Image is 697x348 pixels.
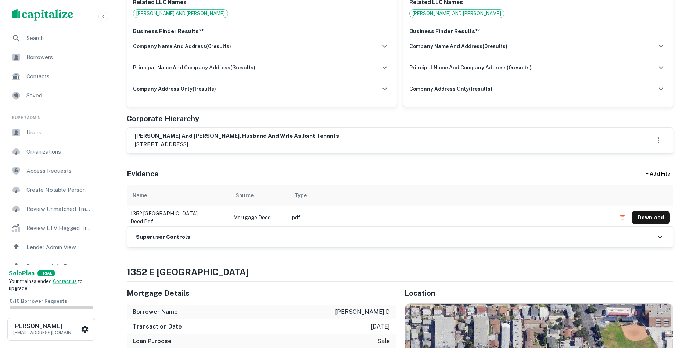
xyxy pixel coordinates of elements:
[133,42,231,50] h6: company name and address ( 0 results)
[127,206,230,229] td: 1352 [GEOGRAPHIC_DATA] - deed.pdf
[288,206,612,229] td: pdf
[133,322,182,331] h6: Transaction Date
[26,205,92,214] span: Review Unmatched Transactions
[616,212,629,223] button: Delete file
[12,9,73,21] img: capitalize-logo.png
[133,10,228,17] span: [PERSON_NAME] AND [PERSON_NAME]
[6,258,97,275] a: Borrower Info Requests
[53,279,77,284] a: Contact us
[6,200,97,218] a: Review Unmatched Transactions
[335,308,390,316] p: [PERSON_NAME] d
[133,308,178,316] h6: Borrower Name
[371,322,390,331] p: [DATE]
[134,132,339,140] h6: [PERSON_NAME] and [PERSON_NAME], husband and wife as joint tenants
[127,168,159,179] h5: Evidence
[127,113,199,124] h5: Corporate Hierarchy
[26,186,92,194] span: Create Notable Person
[6,68,97,85] a: Contacts
[409,85,492,93] h6: company address only ( 1 results)
[136,233,190,241] h6: Superuser Controls
[6,238,97,256] a: Lender Admin View
[6,87,97,104] a: Saved
[294,191,307,200] div: Type
[9,269,35,278] a: SoloPlan
[6,106,97,124] li: Super Admin
[127,185,230,206] th: Name
[26,128,92,137] span: Users
[9,279,83,291] span: Your trial has ended. to upgrade.
[26,262,92,271] span: Borrower Info Requests
[26,243,92,252] span: Lender Admin View
[133,337,172,346] h6: Loan Purpose
[26,53,92,62] span: Borrowers
[632,168,684,181] div: + Add File
[26,34,92,43] span: Search
[10,298,67,304] span: 0 / 10 Borrower Requests
[6,219,97,237] a: Review LTV Flagged Transactions
[6,162,97,180] a: Access Requests
[409,27,667,36] p: Business Finder Results**
[13,323,79,329] h6: [PERSON_NAME]
[26,72,92,81] span: Contacts
[6,143,97,161] a: Organizations
[410,10,504,17] span: [PERSON_NAME] AND [PERSON_NAME]
[9,270,35,277] strong: Solo Plan
[133,85,216,93] h6: company address only ( 1 results)
[37,270,55,276] div: TRIAL
[236,191,254,200] div: Source
[133,27,391,36] p: Business Finder Results**
[133,64,255,72] h6: principal name and company address ( 3 results)
[6,29,97,47] a: Search
[660,289,697,324] iframe: Chat Widget
[377,337,390,346] p: sale
[26,166,92,175] span: Access Requests
[230,185,288,206] th: Source
[6,124,97,141] a: Users
[26,91,92,100] span: Saved
[127,265,673,279] h4: 1352 e [GEOGRAPHIC_DATA]
[26,224,92,233] span: Review LTV Flagged Transactions
[230,206,288,229] td: Mortgage Deed
[632,211,670,224] button: Download
[6,49,97,66] a: Borrowers
[409,64,532,72] h6: principal name and company address ( 0 results)
[405,288,673,299] h5: Location
[26,147,92,156] span: Organizations
[134,140,339,149] p: [STREET_ADDRESS]
[133,191,147,200] div: Name
[127,185,673,226] div: scrollable content
[127,288,396,299] h5: Mortgage Details
[7,318,95,341] button: [PERSON_NAME][EMAIL_ADDRESS][DOMAIN_NAME]
[6,181,97,199] a: Create Notable Person
[288,185,612,206] th: Type
[13,329,79,336] p: [EMAIL_ADDRESS][DOMAIN_NAME]
[409,42,507,50] h6: company name and address ( 0 results)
